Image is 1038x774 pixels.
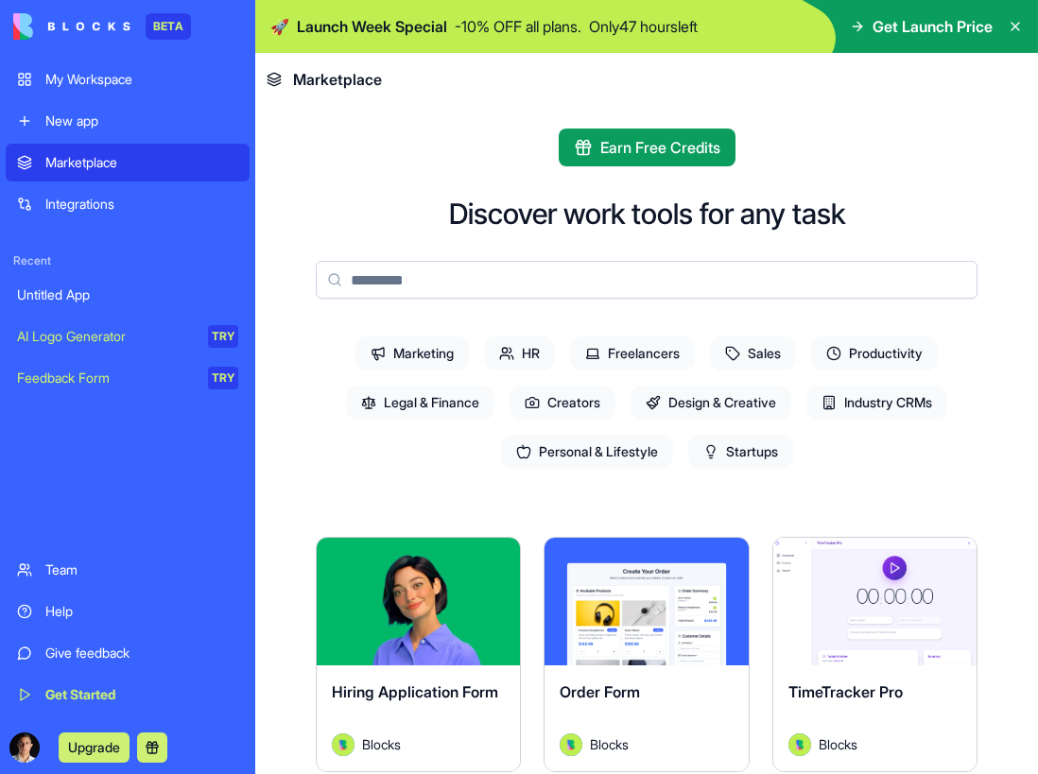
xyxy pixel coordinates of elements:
p: Only 47 hours left [589,15,698,38]
span: 🚀 [270,15,289,38]
div: Feedback Form [17,369,195,387]
a: Upgrade [59,737,130,756]
span: Personal & Lifestyle [501,435,673,469]
span: Blocks [590,734,629,754]
a: New app [6,102,250,140]
div: Help [45,602,238,621]
span: HR [484,336,555,370]
span: Creators [510,386,615,420]
a: Integrations [6,185,250,223]
div: Untitled App [17,285,238,304]
h2: Discover work tools for any task [449,197,845,231]
a: Help [6,593,250,630]
a: Hiring Application FormAvatarBlocks [316,537,521,772]
span: Order Form [560,682,640,701]
div: Integrations [45,195,238,214]
a: Marketplace [6,144,250,181]
a: Feedback FormTRY [6,359,250,397]
button: Earn Free Credits [559,129,735,166]
a: Team [6,551,250,589]
span: Hiring Application Form [332,682,498,701]
span: Launch Week Special [297,15,447,38]
div: BETA [146,13,191,40]
span: Freelancers [570,336,695,370]
div: Marketplace [45,153,238,172]
span: Get Launch Price [873,15,993,38]
span: Blocks [362,734,401,754]
a: BETA [13,13,191,40]
span: TimeTracker Pro [788,682,903,701]
div: My Workspace [45,70,238,89]
span: Marketing [355,336,469,370]
span: Productivity [811,336,938,370]
a: Order FormAvatarBlocks [544,537,749,772]
div: AI Logo Generator [17,327,195,346]
div: Get Started [45,685,238,704]
a: Give feedback [6,634,250,672]
div: New app [45,112,238,130]
a: Get Started [6,676,250,714]
span: Marketplace [293,68,382,91]
img: ACg8ocI2WB1ZPLc7CstIbHh2id3vNQsJypoEvRpeRj02NlJhpsMkOEcj=s96-c [9,732,40,763]
p: - 10 % OFF all plans. [455,15,581,38]
span: Blocks [819,734,857,754]
img: Avatar [788,733,811,756]
span: Legal & Finance [346,386,494,420]
span: Design & Creative [631,386,791,420]
img: logo [13,13,130,40]
a: TimeTracker ProAvatarBlocks [772,537,977,772]
div: Team [45,560,238,579]
div: TRY [208,325,238,348]
div: Give feedback [45,644,238,662]
div: TRY [208,367,238,389]
button: Upgrade [59,732,130,763]
span: Sales [710,336,796,370]
span: Industry CRMs [806,386,947,420]
span: Recent [6,253,250,268]
a: AI Logo GeneratorTRY [6,318,250,355]
a: Untitled App [6,276,250,314]
span: Startups [688,435,793,469]
span: Earn Free Credits [600,136,720,159]
a: My Workspace [6,60,250,98]
img: Avatar [560,733,582,756]
img: Avatar [332,733,355,756]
